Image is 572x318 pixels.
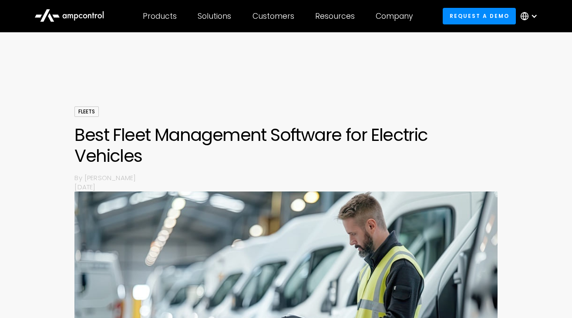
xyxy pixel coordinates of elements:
div: Products [143,11,177,21]
div: Company [376,11,413,21]
div: Resources [315,11,355,21]
div: Solutions [198,11,231,21]
h1: Best Fleet Management Software for Electric Vehicles [74,124,497,166]
a: Request a demo [443,8,516,24]
p: [DATE] [74,182,497,191]
p: By [74,173,84,182]
div: Customers [252,11,294,21]
div: Fleets [74,106,99,117]
p: [PERSON_NAME] [84,173,498,182]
